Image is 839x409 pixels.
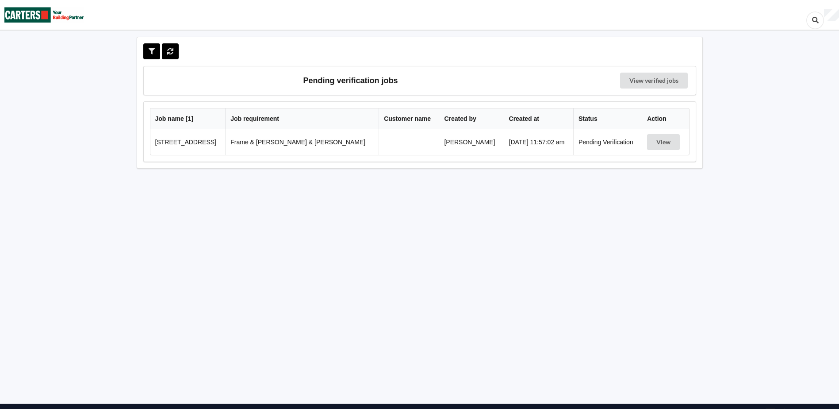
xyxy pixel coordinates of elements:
[225,129,379,155] td: Frame & [PERSON_NAME] & [PERSON_NAME]
[647,134,680,150] button: View
[150,129,226,155] td: [STREET_ADDRESS]
[439,108,503,129] th: Created by
[504,129,573,155] td: [DATE] 11:57:02 am
[225,108,379,129] th: Job requirement
[150,108,226,129] th: Job name [ 1 ]
[573,108,642,129] th: Status
[824,9,839,22] div: User Profile
[150,73,552,89] h3: Pending verification jobs
[4,0,84,29] img: Carters
[504,108,573,129] th: Created at
[573,129,642,155] td: Pending Verification
[620,73,688,89] a: View verified jobs
[642,108,689,129] th: Action
[379,108,439,129] th: Customer name
[439,129,503,155] td: [PERSON_NAME]
[647,139,682,146] a: View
